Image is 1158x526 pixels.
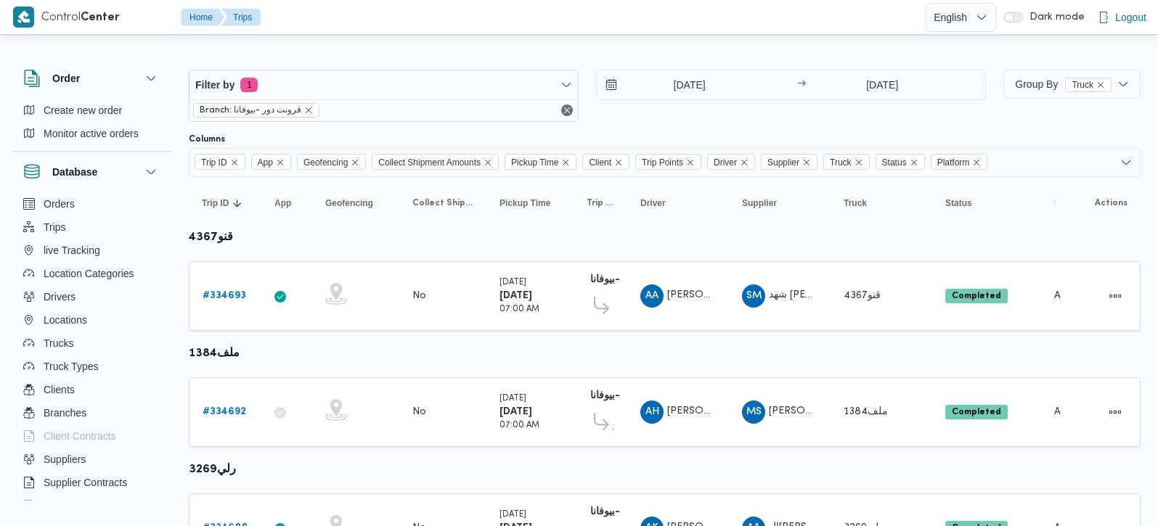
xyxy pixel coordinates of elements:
[1072,78,1093,91] span: Truck
[614,158,623,167] button: Remove Client from selection in this group
[319,192,392,215] button: Geofencing
[844,407,888,416] span: ملف1384
[17,262,166,285] button: Location Categories
[189,133,225,145] label: Columns
[12,99,171,151] div: Order
[769,290,958,300] span: شهد [PERSON_NAME] [PERSON_NAME]
[742,400,765,424] div: Muhammad Slah Abadalltaif Alshrif
[17,448,166,471] button: Suppliers
[855,158,863,167] button: Remove Truck from selection in this group
[500,305,539,313] small: 07:00 AM
[1095,197,1128,209] span: Actions
[642,155,683,170] span: Trip Points
[325,197,373,209] span: Geofencing
[635,192,722,215] button: Driver
[44,242,100,259] span: live Tracking
[17,285,166,308] button: Drivers
[17,192,166,215] button: Orders
[44,311,87,329] span: Locations
[44,497,80,514] span: Devices
[500,422,539,430] small: 07:00 AM
[1054,407,1085,416] span: Admin
[494,192,566,215] button: Pickup Time
[558,102,576,119] button: Remove
[1115,9,1146,26] span: Logout
[746,284,762,308] span: SM
[378,155,481,170] span: Collect Shipment Amounts
[910,158,918,167] button: Remove Status from selection in this group
[200,104,301,117] span: Branch: فرونت دور -بيوفانا
[500,279,526,287] small: [DATE]
[44,334,73,352] span: Trucks
[830,155,852,170] span: Truck
[876,154,925,170] span: Status
[645,284,658,308] span: AA
[740,158,749,167] button: Remove Driver from selection in this group
[597,70,762,99] input: Press the down key to open a popover containing a calendar.
[44,195,75,213] span: Orders
[412,406,426,419] div: No
[707,154,755,170] span: Driver
[221,9,261,26] button: Trips
[587,197,614,209] span: Trip Points
[667,406,773,416] span: [PERSON_NAME] غلاب
[189,464,236,475] b: رلي3269
[189,70,578,99] button: Filter by1 active filters
[590,275,668,284] b: فرونت دور -بيوفانا
[838,192,925,215] button: Truck
[945,405,1008,419] span: Completed
[844,197,867,209] span: Truck
[561,158,570,167] button: Remove Pickup Time from selection in this group
[945,289,1008,303] span: Completed
[500,395,526,403] small: [DATE]
[44,358,98,375] span: Truck Types
[44,404,86,422] span: Branches
[44,451,86,468] span: Suppliers
[810,70,955,99] input: Press the down key to open a popover containing a calendar.
[686,158,695,167] button: Remove Trip Points from selection in this group
[269,192,305,215] button: App
[201,155,227,170] span: Trip ID
[12,192,171,506] div: Database
[17,239,166,262] button: live Tracking
[742,197,777,209] span: Supplier
[181,9,224,26] button: Home
[742,284,765,308] div: Shahad Mustfi Ahmad Abadah Abas Hamodah
[484,158,492,167] button: Remove Collect Shipment Amounts from selection in this group
[17,378,166,401] button: Clients
[1092,3,1152,32] button: Logout
[17,471,166,494] button: Supplier Contracts
[797,80,806,90] div: →
[195,76,235,94] span: Filter by
[351,158,359,167] button: Remove Geofencing from selection in this group
[189,232,233,243] b: قنو4367
[511,155,558,170] span: Pickup Time
[590,507,668,517] b: فرونت دور -بيوفانا
[196,192,254,215] button: Trip IDSorted in descending order
[640,284,664,308] div: Abadallah Abadalsamaia Ahmad Biomai Najada
[952,408,1001,416] b: Completed
[582,154,629,170] span: Client
[44,381,75,398] span: Clients
[304,106,313,115] button: remove selected entity
[44,102,122,119] span: Create new order
[761,154,817,170] span: Supplier
[500,291,532,300] b: [DATE]
[17,401,166,424] button: Branches
[767,155,799,170] span: Supplier
[44,218,66,236] span: Trips
[203,403,246,421] a: #334692
[505,154,576,170] span: Pickup Time
[844,291,881,300] span: قنو4367
[1054,291,1085,300] span: Admin
[232,197,243,209] svg: Sorted in descending order
[258,155,273,170] span: App
[17,308,166,332] button: Locations
[17,215,166,239] button: Trips
[276,158,285,167] button: Remove App from selection in this group
[372,154,499,170] span: Collect Shipment Amounts
[17,494,166,517] button: Devices
[590,391,668,400] b: فرونت دور -بيوفانا
[1120,157,1132,168] button: Open list of options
